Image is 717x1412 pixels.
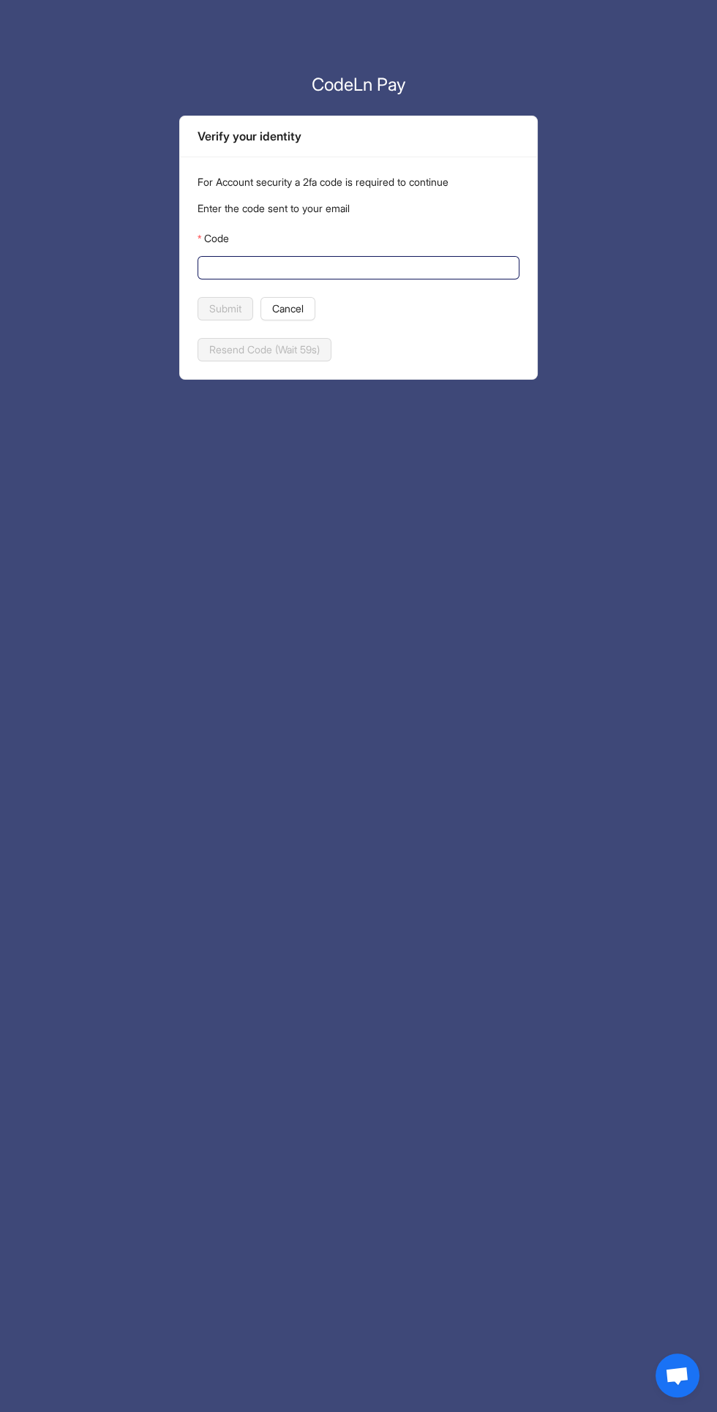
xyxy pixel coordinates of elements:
[209,342,320,358] span: Resend Code (Wait 59s)
[198,338,331,361] button: Resend Code (Wait 59s)
[198,200,519,217] p: Enter the code sent to your email
[656,1353,699,1397] a: Open chat
[198,297,253,320] button: Submit
[260,297,315,320] button: Cancel
[209,301,241,317] span: Submit
[198,127,519,146] div: Verify your identity
[272,301,304,317] span: Cancel
[198,174,519,190] p: For Account security a 2fa code is required to continue
[179,72,538,98] p: CodeLn Pay
[206,260,508,276] input: Code
[198,227,229,250] label: Code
